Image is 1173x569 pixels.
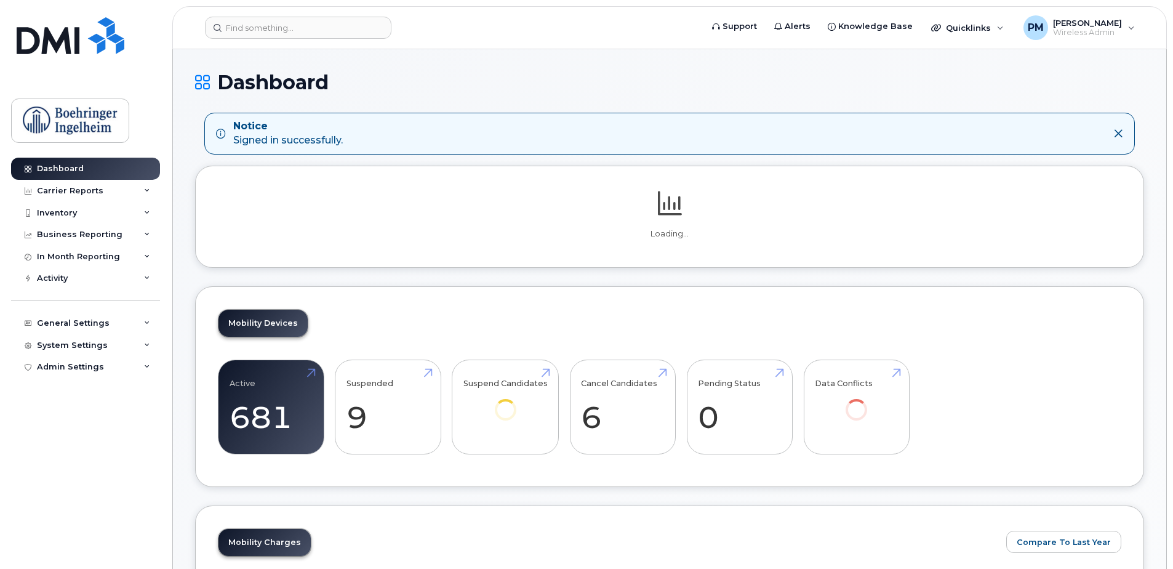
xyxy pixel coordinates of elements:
p: Loading... [218,228,1121,240]
a: Mobility Charges [218,529,311,556]
a: Data Conflicts [815,366,898,437]
h1: Dashboard [195,71,1144,93]
a: Pending Status 0 [698,366,781,448]
a: Suspended 9 [346,366,430,448]
button: Compare To Last Year [1006,531,1121,553]
div: Signed in successfully. [233,119,343,148]
span: Compare To Last Year [1017,536,1111,548]
a: Mobility Devices [218,310,308,337]
strong: Notice [233,119,343,134]
a: Active 681 [230,366,313,448]
a: Cancel Candidates 6 [581,366,664,448]
a: Suspend Candidates [463,366,548,437]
